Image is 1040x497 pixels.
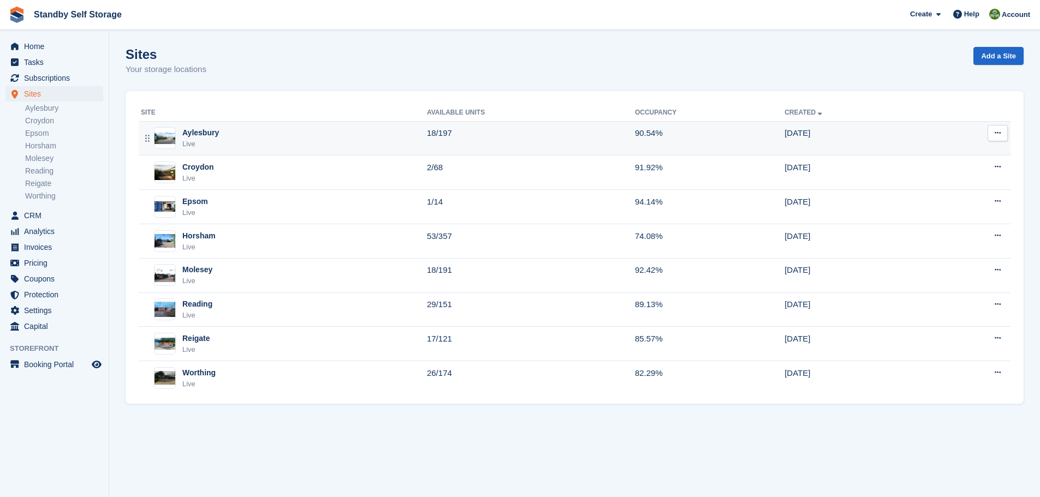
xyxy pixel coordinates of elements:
td: 90.54% [635,121,785,155]
td: 18/191 [427,258,635,292]
td: [DATE] [785,121,928,155]
td: 53/357 [427,224,635,259]
img: Image of Worthing site [154,371,175,385]
span: Invoices [24,239,90,255]
th: Occupancy [635,104,785,122]
div: Live [182,344,210,355]
td: [DATE] [785,224,928,259]
a: Created [785,109,824,116]
a: menu [5,271,103,286]
a: Reigate [25,178,103,189]
img: Image of Aylesbury site [154,133,175,144]
img: Steve Hambridge [989,9,1000,20]
span: CRM [24,208,90,223]
span: Storefront [10,343,109,354]
a: menu [5,287,103,302]
a: menu [5,357,103,372]
div: Live [182,242,216,253]
img: Image of Horsham site [154,234,175,248]
img: Image of Croydon site [154,165,175,181]
a: Add a Site [973,47,1024,65]
div: Live [182,379,216,390]
a: menu [5,208,103,223]
a: Standby Self Storage [29,5,126,23]
a: Reading [25,166,103,176]
span: Booking Portal [24,357,90,372]
img: Image of Reading site [154,302,175,318]
td: 17/121 [427,327,635,361]
div: Live [182,207,208,218]
td: 18/197 [427,121,635,155]
span: Coupons [24,271,90,286]
img: stora-icon-8386f47178a22dfd0bd8f6a31ec36ba5ce8667c1dd55bd0f319d3a0aa187defe.svg [9,7,25,23]
td: 94.14% [635,190,785,224]
td: [DATE] [785,155,928,190]
a: Worthing [25,191,103,201]
div: Live [182,310,212,321]
p: Your storage locations [126,63,206,76]
div: Reading [182,298,212,310]
td: 26/174 [427,361,635,395]
span: Subscriptions [24,70,90,86]
div: Aylesbury [182,127,219,139]
td: 92.42% [635,258,785,292]
td: 82.29% [635,361,785,395]
span: Pricing [24,255,90,271]
div: Live [182,173,214,184]
a: menu [5,239,103,255]
h1: Sites [126,47,206,62]
td: [DATE] [785,258,928,292]
a: menu [5,255,103,271]
td: 74.08% [635,224,785,259]
td: 89.13% [635,292,785,327]
a: menu [5,86,103,101]
img: Image of Reigate site [154,338,175,350]
a: Epsom [25,128,103,139]
td: [DATE] [785,361,928,395]
a: Croydon [25,116,103,126]
span: Help [964,9,979,20]
td: 2/68 [427,155,635,190]
a: Aylesbury [25,103,103,113]
td: 85.57% [635,327,785,361]
div: Epsom [182,196,208,207]
th: Available Units [427,104,635,122]
span: Sites [24,86,90,101]
td: 91.92% [635,155,785,190]
span: Protection [24,287,90,302]
a: Molesey [25,153,103,164]
span: Create [910,9,932,20]
span: Capital [24,319,90,334]
span: Analytics [24,224,90,239]
a: menu [5,224,103,239]
span: Home [24,39,90,54]
a: menu [5,39,103,54]
td: [DATE] [785,292,928,327]
span: Settings [24,303,90,318]
td: 1/14 [427,190,635,224]
div: Horsham [182,230,216,242]
div: Reigate [182,333,210,344]
a: menu [5,55,103,70]
a: Horsham [25,141,103,151]
a: menu [5,70,103,86]
td: 29/151 [427,292,635,327]
img: Image of Molesey site [154,268,175,282]
a: menu [5,319,103,334]
div: Croydon [182,161,214,173]
a: Preview store [90,358,103,371]
div: Live [182,139,219,149]
th: Site [139,104,427,122]
div: Molesey [182,264,212,276]
div: Live [182,276,212,286]
td: [DATE] [785,190,928,224]
a: menu [5,303,103,318]
span: Account [1002,9,1030,20]
td: [DATE] [785,327,928,361]
img: Image of Epsom site [154,201,175,212]
span: Tasks [24,55,90,70]
div: Worthing [182,367,216,379]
